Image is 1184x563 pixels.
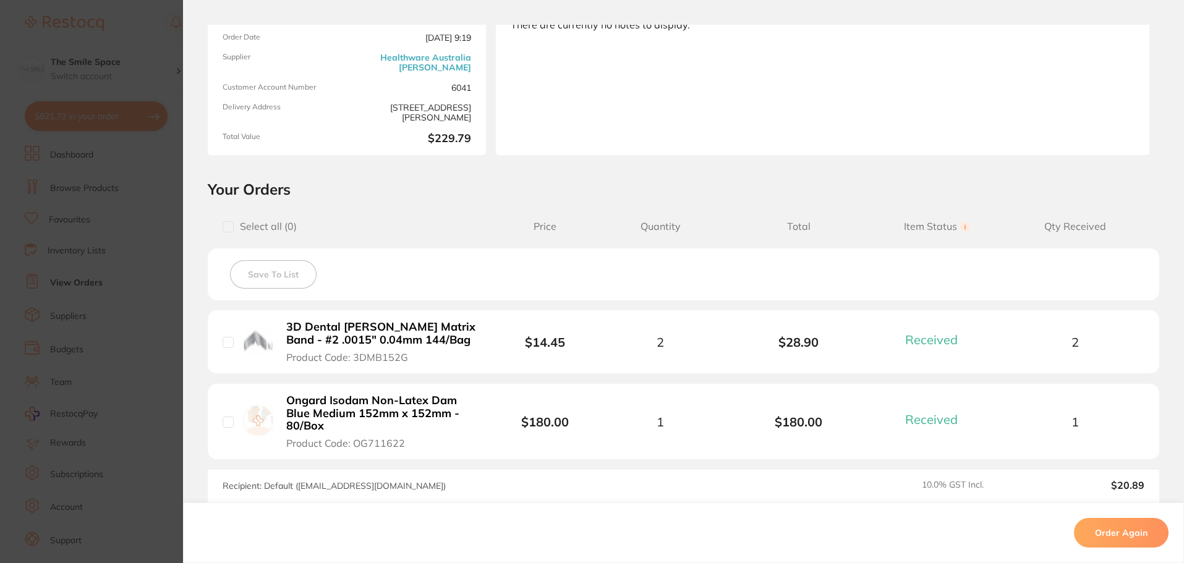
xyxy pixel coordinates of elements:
span: [DATE] 9:19 [352,33,471,43]
button: Received [901,412,973,427]
span: 1 [1071,415,1079,429]
button: Ongard Isodam Non-Latex Dam Blue Medium 152mm x 152mm - 80/Box Product Code: OG711622 [283,394,481,449]
b: $14.45 [525,334,565,350]
b: $28.90 [730,335,868,349]
span: 2 [657,335,664,349]
button: Received [901,332,973,347]
span: Item Status [868,221,1007,232]
h2: Your Orders [208,180,1159,198]
span: Received [905,332,958,347]
button: 3D Dental [PERSON_NAME] Matrix Band - #2 .0015" 0.04mm 144/Bag Product Code: 3DMB152G [283,320,481,363]
span: Delivery Address [223,103,342,122]
a: Healthware Australia [PERSON_NAME] [352,53,471,72]
span: Sub Total Incl. GST ( 2 Items) [922,501,1028,519]
span: Customer Account Number [223,83,342,93]
button: Save To List [230,260,317,289]
output: $229.79 [1038,501,1144,519]
img: Ongard Isodam Non-Latex Dam Blue Medium 152mm x 152mm - 80/Box [243,405,273,436]
button: Order Again [1074,518,1169,548]
b: $180.00 [521,414,569,430]
b: $229.79 [352,132,471,145]
span: Total [730,221,868,232]
div: There are currently no notes to display. [511,19,1135,30]
span: Received [905,412,958,427]
span: Product Code: OG711622 [286,438,405,449]
span: Select all ( 0 ) [234,221,297,232]
label: Message: [223,501,260,512]
span: 2 [1071,335,1079,349]
span: Product Code: 3DMB152G [286,352,408,363]
span: Price [499,221,591,232]
img: 3D Dental Tofflemire Matrix Band - #2 .0015" 0.04mm 144/Bag [243,326,273,356]
span: Supplier [223,53,342,72]
span: Total Value [223,132,342,145]
span: Qty Received [1006,221,1144,232]
span: Order Date [223,33,342,43]
span: Quantity [591,221,730,232]
output: $20.89 [1038,480,1144,491]
span: [STREET_ADDRESS][PERSON_NAME] [352,103,471,122]
span: 6041 [352,83,471,93]
span: 10.0 % GST Incl. [922,480,1028,491]
span: 1 [657,415,664,429]
b: Ongard Isodam Non-Latex Dam Blue Medium 152mm x 152mm - 80/Box [286,394,477,433]
b: $180.00 [730,415,868,429]
b: 3D Dental [PERSON_NAME] Matrix Band - #2 .0015" 0.04mm 144/Bag [286,321,477,346]
span: Recipient: Default ( [EMAIL_ADDRESS][DOMAIN_NAME] ) [223,480,446,491]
